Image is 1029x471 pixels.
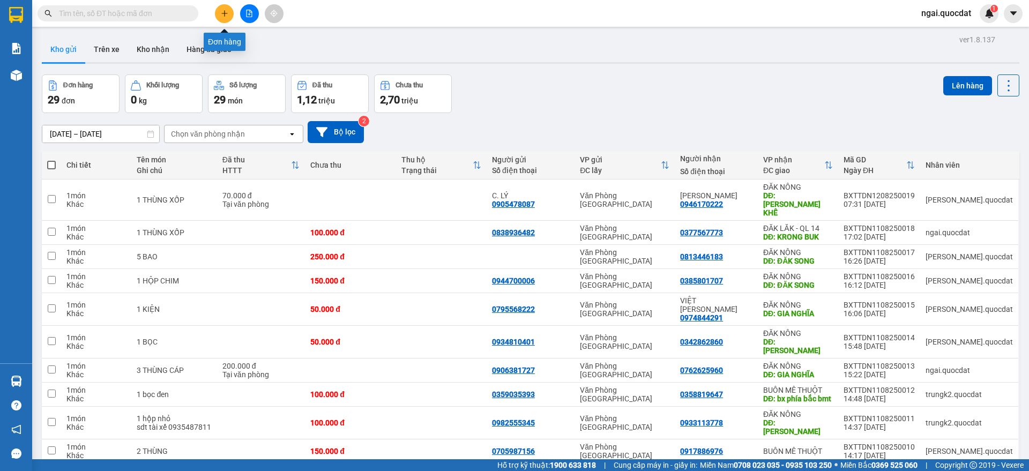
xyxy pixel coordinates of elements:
span: notification [11,424,21,435]
div: simon.quocdat [926,196,1013,204]
div: DĐ: NAM ĐÀ [763,338,833,355]
sup: 2 [359,116,369,126]
div: 0795568222 [492,305,535,313]
div: 1 món [66,224,126,233]
div: 0917886976 [680,447,723,455]
div: BXTTDN1108250014 [844,333,915,342]
div: ĐĂK NÔNG [763,272,833,281]
span: aim [270,10,278,17]
div: 200.000 đ [222,362,300,370]
div: 0974844291 [680,313,723,322]
button: Kho nhận [128,36,178,62]
div: simon.quocdat [926,305,1013,313]
div: 07:31 [DATE] [844,200,915,208]
div: Văn Phòng [GEOGRAPHIC_DATA] [580,362,669,379]
span: 0 [131,93,137,106]
div: 100.000 đ [310,390,390,399]
div: 0946170222 [680,200,723,208]
div: 15:48 [DATE] [844,342,915,350]
div: A. NHẪN [680,191,752,200]
span: ⚪️ [834,463,838,467]
div: 1 THÙNG XỐP [137,228,211,237]
div: 1 món [66,301,126,309]
span: Hỗ trợ kỹ thuật: [497,459,596,471]
div: 14:17 [DATE] [844,451,915,460]
div: 1 món [66,272,126,281]
div: 16:26 [DATE] [844,257,915,265]
div: 1 món [66,443,126,451]
div: 0385801707 [680,276,723,285]
div: 100.000 đ [310,228,390,237]
div: Số điện thoại [492,166,569,175]
div: BXTTDN1108250011 [844,414,915,423]
div: Đơn hàng [63,81,93,89]
div: Văn Phòng [GEOGRAPHIC_DATA] [580,333,669,350]
span: triệu [401,96,418,105]
div: Tại văn phòng [222,370,300,379]
span: message [11,448,21,459]
span: 2,70 [380,93,400,106]
div: Khối lượng [146,81,179,89]
div: Khác [66,233,126,241]
div: Chi tiết [66,161,126,169]
div: Đã thu [222,155,291,164]
div: DĐ: KRONG BUK [763,233,833,241]
div: 0906381727 [492,366,535,375]
button: Đơn hàng29đơn [42,74,120,113]
div: 1 món [66,386,126,394]
div: BXTTDN1108250012 [844,386,915,394]
span: Cung cấp máy in - giấy in: [614,459,697,471]
div: 0705987156 [492,447,535,455]
div: Đã thu [312,81,332,89]
div: 17:02 [DATE] [844,233,915,241]
div: Mã GD [844,155,906,164]
div: 0359035393 [492,390,535,399]
img: warehouse-icon [11,376,22,387]
strong: 1900 633 818 [550,461,596,469]
div: 1 món [66,333,126,342]
span: | [926,459,927,471]
div: 50.000 đ [310,305,390,313]
div: Khác [66,257,126,265]
div: Văn Phòng [GEOGRAPHIC_DATA] [580,191,669,208]
div: Văn Phòng [GEOGRAPHIC_DATA] [580,272,669,289]
div: simon.quocdat [926,338,1013,346]
button: Trên xe [85,36,128,62]
span: question-circle [11,400,21,410]
div: Khác [66,281,126,289]
div: VP gửi [580,155,661,164]
button: Khối lượng0kg [125,74,203,113]
div: Văn Phòng [GEOGRAPHIC_DATA] [580,443,669,460]
div: 1 món [66,414,126,423]
div: BXTTDN1108250010 [844,443,915,451]
sup: 1 [990,5,998,12]
span: món [228,96,243,105]
div: 0813446183 [680,252,723,261]
div: 70.000 đ [222,191,300,200]
span: triệu [318,96,335,105]
span: Miền Bắc [840,459,918,471]
div: DĐ: bx phía bắc bmt [763,394,833,403]
span: search [44,10,52,17]
div: Người gửi [492,155,569,164]
span: đơn [62,96,75,105]
span: 1,12 [297,93,317,106]
div: Tại văn phòng [222,200,300,208]
div: 5 BAO [137,252,211,261]
div: 150.000 đ [310,447,390,455]
span: 29 [214,93,226,106]
button: aim [265,4,284,23]
div: Chưa thu [396,81,423,89]
button: file-add [240,4,259,23]
div: BXTTDN1208250019 [844,191,915,200]
button: Lên hàng [943,76,992,95]
div: Khác [66,200,126,208]
div: Trạng thái [401,166,473,175]
div: ĐĂK LĂK - QL 14 [763,224,833,233]
div: DĐ: QUẢNG KHÊ [763,191,833,217]
div: Thu hộ [401,155,473,164]
div: 0934810401 [492,338,535,346]
div: Chưa thu [310,161,390,169]
img: warehouse-icon [11,70,22,81]
div: 0377567773 [680,228,723,237]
